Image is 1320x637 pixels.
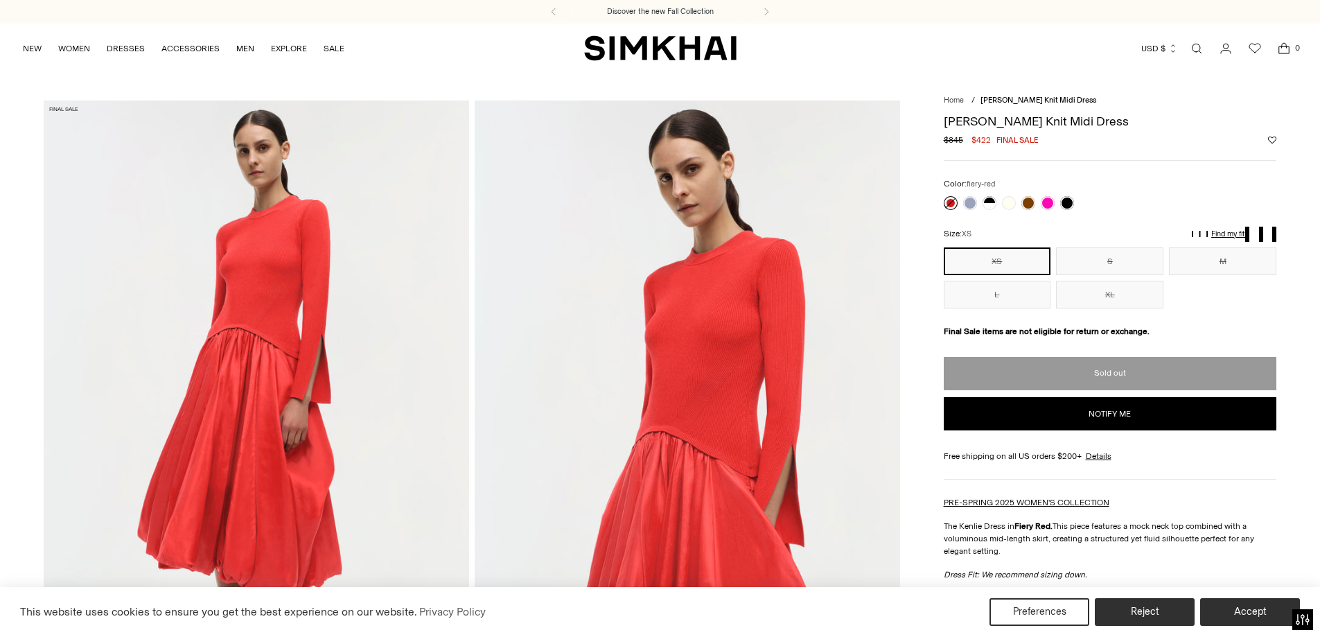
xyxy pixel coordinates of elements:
a: SALE [324,33,344,64]
label: Color: [944,177,995,191]
button: Notify me [944,397,1277,430]
span: $422 [971,134,991,146]
button: Preferences [989,598,1089,626]
span: XS [962,229,971,238]
button: Add to Wishlist [1268,136,1276,144]
a: Open search modal [1183,35,1211,62]
button: Reject [1095,598,1195,626]
a: PRE-SPRING 2025 WOMEN'S COLLECTION [944,498,1109,507]
a: Details [1086,450,1111,462]
label: Size: [944,227,971,241]
strong: Fiery Red. [1014,521,1053,531]
a: ACCESSORIES [161,33,220,64]
span: 0 [1291,42,1303,54]
nav: breadcrumbs [944,95,1277,107]
span: [PERSON_NAME] Knit Midi Dress [980,96,1096,105]
strong: Final Sale items are not eligible for return or exchange. [944,326,1150,336]
a: Discover the new Fall Collection [607,6,714,17]
a: MEN [236,33,254,64]
a: DRESSES [107,33,145,64]
a: Go to the account page [1212,35,1240,62]
p: The Kenlie Dress in This piece features a mock neck top combined with a voluminous mid-length ski... [944,520,1277,557]
a: SIMKHAI [584,35,737,62]
button: XL [1056,281,1163,308]
a: Home [944,96,964,105]
a: NEW [23,33,42,64]
s: $845 [944,134,963,146]
span: This website uses cookies to ensure you get the best experience on our website. [20,605,417,618]
div: / [971,95,975,107]
button: M [1169,247,1276,275]
a: Privacy Policy (opens in a new tab) [417,602,488,622]
button: L [944,281,1051,308]
button: S [1056,247,1163,275]
h1: [PERSON_NAME] Knit Midi Dress [944,115,1277,128]
button: Accept [1200,598,1300,626]
button: USD $ [1141,33,1178,64]
a: EXPLORE [271,33,307,64]
div: Free shipping on all US orders $200+ [944,450,1277,462]
a: Open cart modal [1270,35,1298,62]
a: Wishlist [1241,35,1269,62]
a: WOMEN [58,33,90,64]
em: Dress Fit: We recommend sizing down. [944,570,1087,579]
span: fiery-red [967,180,995,189]
button: XS [944,247,1051,275]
